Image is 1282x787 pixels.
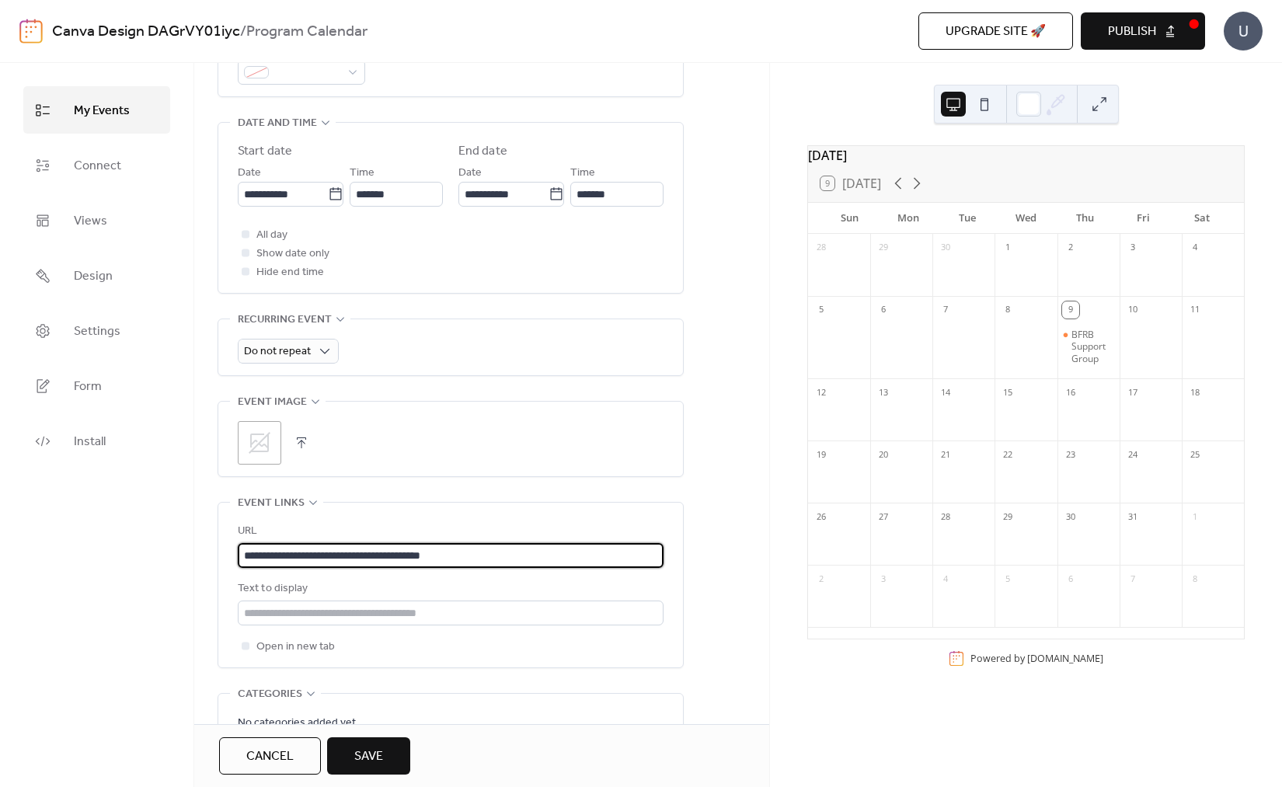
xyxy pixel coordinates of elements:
[256,226,287,245] span: All day
[1062,384,1079,401] div: 16
[820,203,880,234] div: Sun
[875,301,892,319] div: 6
[999,239,1016,256] div: 1
[813,508,830,525] div: 26
[74,430,106,454] span: Install
[238,164,261,183] span: Date
[240,17,246,47] b: /
[23,86,170,134] a: My Events
[813,239,830,256] div: 28
[1186,446,1204,463] div: 25
[23,252,170,299] a: Design
[999,508,1016,525] div: 29
[813,301,830,319] div: 5
[1172,203,1231,234] div: Sat
[74,374,102,399] span: Form
[256,638,335,656] span: Open in new tab
[999,570,1016,587] div: 5
[1124,508,1141,525] div: 31
[74,264,113,288] span: Design
[880,203,939,234] div: Mon
[997,203,1056,234] div: Wed
[1071,329,1113,365] div: BFRB Support Group
[23,362,170,409] a: Form
[1108,23,1156,41] span: Publish
[875,570,892,587] div: 3
[1062,239,1079,256] div: 2
[1062,508,1079,525] div: 30
[458,164,482,183] span: Date
[937,508,954,525] div: 28
[1124,239,1141,256] div: 3
[1186,301,1204,319] div: 11
[1186,384,1204,401] div: 18
[327,737,410,775] button: Save
[246,747,294,766] span: Cancel
[238,494,305,513] span: Event links
[354,747,383,766] span: Save
[938,203,997,234] div: Tue
[238,685,302,704] span: Categories
[1055,203,1114,234] div: Thu
[23,417,170,465] a: Install
[74,209,107,233] span: Views
[74,154,121,178] span: Connect
[1186,239,1204,256] div: 4
[808,146,1244,165] div: [DATE]
[23,197,170,244] a: Views
[1186,508,1204,525] div: 1
[238,421,281,465] div: ;
[238,114,317,133] span: Date and time
[244,341,311,362] span: Do not repeat
[813,446,830,463] div: 19
[238,522,660,541] div: URL
[937,301,954,319] div: 7
[813,384,830,401] div: 12
[999,384,1016,401] div: 15
[875,446,892,463] div: 20
[238,142,292,161] div: Start date
[875,384,892,401] div: 13
[999,301,1016,319] div: 8
[1062,570,1079,587] div: 6
[1114,203,1173,234] div: Fri
[238,580,660,598] div: Text to display
[1062,446,1079,463] div: 23
[937,446,954,463] div: 21
[813,570,830,587] div: 2
[1057,329,1120,365] div: BFRB Support Group
[946,23,1046,41] span: Upgrade site 🚀
[999,446,1016,463] div: 22
[238,311,332,329] span: Recurring event
[1124,384,1141,401] div: 17
[1124,301,1141,319] div: 10
[256,263,324,282] span: Hide end time
[1224,12,1263,50] div: U
[23,141,170,189] a: Connect
[52,17,240,47] a: Canva Design DAGrVY01iyc
[970,652,1103,665] div: Powered by
[256,245,329,263] span: Show date only
[1062,301,1079,319] div: 9
[570,164,595,183] span: Time
[74,99,130,123] span: My Events
[458,142,507,161] div: End date
[1081,12,1205,50] button: Publish
[219,737,321,775] button: Cancel
[238,393,307,412] span: Event image
[74,319,120,343] span: Settings
[1027,652,1103,665] a: [DOMAIN_NAME]
[937,570,954,587] div: 4
[19,19,43,44] img: logo
[1186,570,1204,587] div: 8
[1124,570,1141,587] div: 7
[1124,446,1141,463] div: 24
[238,714,359,733] span: No categories added yet.
[918,12,1073,50] button: Upgrade site 🚀
[246,17,368,47] b: Program Calendar
[937,239,954,256] div: 30
[875,239,892,256] div: 29
[875,508,892,525] div: 27
[350,164,374,183] span: Time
